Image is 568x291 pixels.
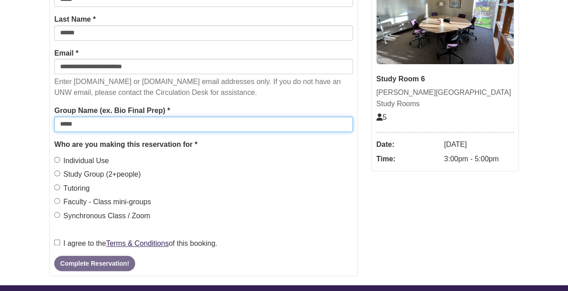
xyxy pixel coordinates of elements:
dd: 3:00pm - 5:00pm [444,152,514,166]
label: I agree to the of this booking. [54,238,217,249]
button: Complete Reservation! [54,256,135,271]
input: Faculty - Class mini-groups [54,198,60,204]
label: Faculty - Class mini-groups [54,196,151,208]
label: Email * [54,47,78,59]
input: Synchronous Class / Zoom [54,212,60,218]
div: Study Room 6 [376,73,514,85]
div: [PERSON_NAME][GEOGRAPHIC_DATA] Study Rooms [376,87,514,110]
label: Individual Use [54,155,109,167]
input: Individual Use [54,157,60,163]
dt: Date: [376,137,440,152]
dd: [DATE] [444,137,514,152]
p: Enter [DOMAIN_NAME] or [DOMAIN_NAME] email addresses only. If you do not have an UNW email, pleas... [54,76,352,98]
dt: Time: [376,152,440,166]
label: Group Name (ex. Bio Final Prep) * [54,105,170,117]
span: The capacity of this space [376,113,387,121]
label: Study Group (2+people) [54,169,141,180]
input: Tutoring [54,184,60,190]
input: I agree to theTerms & Conditionsof this booking. [54,239,60,245]
label: Last Name * [54,14,96,25]
legend: Who are you making this reservation for * [54,139,352,150]
label: Tutoring [54,183,89,194]
a: Terms & Conditions [106,239,169,247]
label: Synchronous Class / Zoom [54,210,150,222]
input: Study Group (2+people) [54,170,60,176]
